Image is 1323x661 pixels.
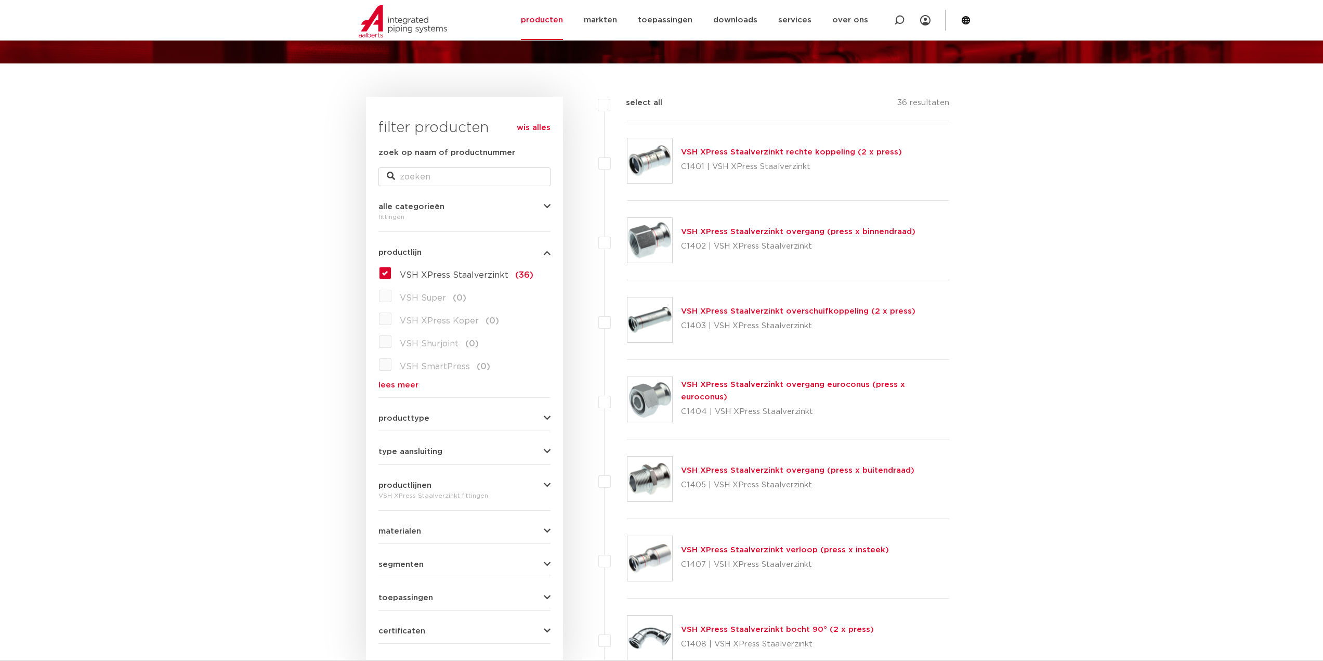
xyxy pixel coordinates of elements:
span: VSH XPress Staalverzinkt [400,271,508,279]
span: alle categorieën [378,203,444,211]
span: (36) [515,271,533,279]
span: (0) [477,362,490,371]
span: (0) [453,294,466,302]
p: C1402 | VSH XPress Staalverzinkt [681,238,915,255]
span: productlijnen [378,482,431,489]
span: type aansluiting [378,448,442,456]
img: Thumbnail for VSH XPress Staalverzinkt overschuifkoppeling (2 x press) [627,297,672,342]
input: zoeken [378,167,551,186]
p: C1405 | VSH XPress Staalverzinkt [681,477,914,494]
img: Thumbnail for VSH XPress Staalverzinkt overgang euroconus (press x euroconus) [627,377,672,422]
span: VSH Super [400,294,446,302]
p: C1408 | VSH XPress Staalverzinkt [681,636,874,653]
a: VSH XPress Staalverzinkt overgang euroconus (press x euroconus) [681,381,905,401]
span: VSH XPress Koper [400,317,479,325]
img: Thumbnail for VSH XPress Staalverzinkt overgang (press x buitendraad) [627,457,672,501]
img: Thumbnail for VSH XPress Staalverzinkt overgang (press x binnendraad) [627,218,672,263]
p: C1407 | VSH XPress Staalverzinkt [681,556,889,573]
span: toepassingen [378,594,433,602]
a: VSH XPress Staalverzinkt rechte koppeling (2 x press) [681,148,902,156]
p: C1404 | VSH XPress Staalverzinkt [681,404,950,420]
img: Thumbnail for VSH XPress Staalverzinkt bocht 90° (2 x press) [627,616,672,660]
button: alle categorieën [378,203,551,211]
label: select all [610,97,662,109]
span: (0) [465,340,479,348]
button: materialen [378,527,551,535]
p: C1403 | VSH XPress Staalverzinkt [681,318,915,334]
p: 36 resultaten [897,97,949,113]
span: productlijn [378,249,422,256]
a: VSH XPress Staalverzinkt verloop (press x insteek) [681,546,889,554]
a: VSH XPress Staalverzinkt bocht 90° (2 x press) [681,626,874,633]
span: VSH SmartPress [400,362,470,371]
button: certificaten [378,627,551,635]
span: producttype [378,414,429,422]
a: VSH XPress Staalverzinkt overschuifkoppeling (2 x press) [681,307,915,315]
button: productlijnen [378,482,551,489]
button: producttype [378,414,551,422]
button: segmenten [378,561,551,568]
a: wis alles [517,122,551,134]
span: materialen [378,527,421,535]
button: toepassingen [378,594,551,602]
span: segmenten [378,561,424,568]
span: VSH Shurjoint [400,340,459,348]
label: zoek op naam of productnummer [378,147,515,159]
span: certificaten [378,627,425,635]
img: Thumbnail for VSH XPress Staalverzinkt rechte koppeling (2 x press) [627,138,672,183]
a: VSH XPress Staalverzinkt overgang (press x binnendraad) [681,228,915,236]
img: Thumbnail for VSH XPress Staalverzinkt verloop (press x insteek) [627,536,672,581]
p: C1401 | VSH XPress Staalverzinkt [681,159,902,175]
button: productlijn [378,249,551,256]
div: VSH XPress Staalverzinkt fittingen [378,489,551,502]
div: fittingen [378,211,551,223]
h3: filter producten [378,118,551,138]
a: lees meer [378,381,551,389]
button: type aansluiting [378,448,551,456]
a: VSH XPress Staalverzinkt overgang (press x buitendraad) [681,466,914,474]
span: (0) [486,317,499,325]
